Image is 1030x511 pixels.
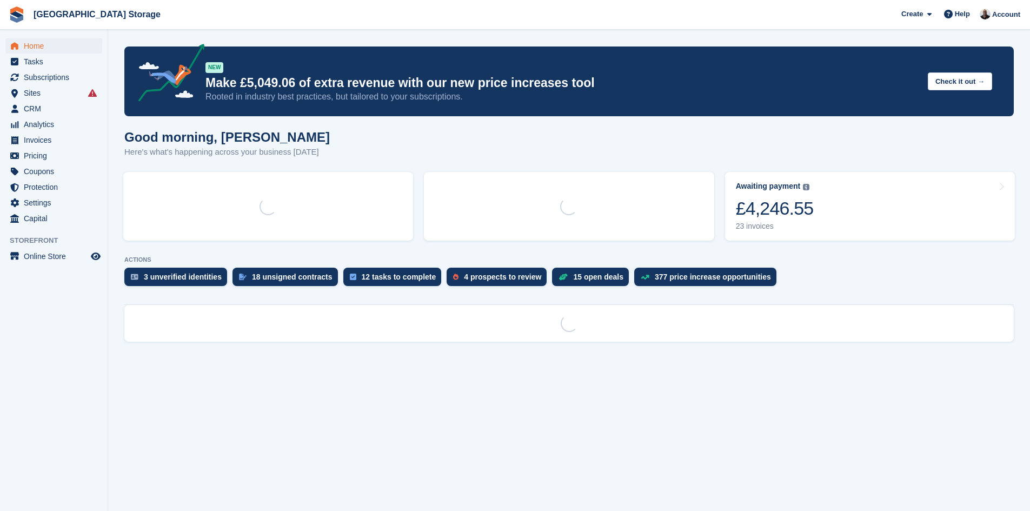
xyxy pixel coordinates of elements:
span: Sites [24,85,89,101]
img: verify_identity-adf6edd0f0f0b5bbfe63781bf79b02c33cf7c696d77639b501bdc392416b5a36.svg [131,274,138,280]
span: CRM [24,101,89,116]
img: deal-1b604bf984904fb50ccaf53a9ad4b4a5d6e5aea283cecdc64d6e3604feb123c2.svg [559,273,568,281]
div: 377 price increase opportunities [655,273,771,281]
a: menu [5,180,102,195]
img: price_increase_opportunities-93ffe204e8149a01c8c9dc8f82e8f89637d9d84a8eef4429ea346261dce0b2c0.svg [641,275,649,280]
a: menu [5,132,102,148]
p: Here's what's happening across your business [DATE] [124,146,330,158]
span: Help [955,9,970,19]
div: Awaiting payment [736,182,801,191]
span: Settings [24,195,89,210]
div: 4 prospects to review [464,273,541,281]
a: menu [5,54,102,69]
span: Create [901,9,923,19]
div: 3 unverified identities [144,273,222,281]
div: 12 tasks to complete [362,273,436,281]
button: Check it out → [928,72,992,90]
a: 377 price increase opportunities [634,268,782,291]
div: NEW [205,62,223,73]
h1: Good morning, [PERSON_NAME] [124,130,330,144]
a: menu [5,70,102,85]
span: Protection [24,180,89,195]
i: Smart entry sync failures have occurred [88,89,97,97]
a: menu [5,249,102,264]
a: menu [5,101,102,116]
span: Coupons [24,164,89,179]
span: Online Store [24,249,89,264]
div: 18 unsigned contracts [252,273,333,281]
span: Tasks [24,54,89,69]
div: £4,246.55 [736,197,814,220]
a: [GEOGRAPHIC_DATA] Storage [29,5,165,23]
img: task-75834270c22a3079a89374b754ae025e5fb1db73e45f91037f5363f120a921f8.svg [350,274,356,280]
span: Subscriptions [24,70,89,85]
a: 18 unsigned contracts [232,268,343,291]
span: Invoices [24,132,89,148]
div: 23 invoices [736,222,814,231]
a: Preview store [89,250,102,263]
span: Analytics [24,117,89,132]
a: menu [5,164,102,179]
span: Pricing [24,148,89,163]
a: menu [5,195,102,210]
a: menu [5,38,102,54]
a: menu [5,148,102,163]
a: 4 prospects to review [447,268,552,291]
img: prospect-51fa495bee0391a8d652442698ab0144808aea92771e9ea1ae160a38d050c398.svg [453,274,458,280]
div: 15 open deals [573,273,623,281]
img: stora-icon-8386f47178a22dfd0bd8f6a31ec36ba5ce8667c1dd55bd0f319d3a0aa187defe.svg [9,6,25,23]
img: price-adjustments-announcement-icon-8257ccfd72463d97f412b2fc003d46551f7dbcb40ab6d574587a9cd5c0d94... [129,44,205,105]
p: Rooted in industry best practices, but tailored to your subscriptions. [205,91,919,103]
a: menu [5,211,102,226]
a: menu [5,85,102,101]
img: Keith Strivens [980,9,991,19]
span: Home [24,38,89,54]
p: Make £5,049.06 of extra revenue with our new price increases tool [205,75,919,91]
a: 15 open deals [552,268,634,291]
img: contract_signature_icon-13c848040528278c33f63329250d36e43548de30e8caae1d1a13099fd9432cc5.svg [239,274,247,280]
span: Storefront [10,235,108,246]
a: 3 unverified identities [124,268,232,291]
span: Capital [24,211,89,226]
a: menu [5,117,102,132]
img: icon-info-grey-7440780725fd019a000dd9b08b2336e03edf1995a4989e88bcd33f0948082b44.svg [803,184,809,190]
a: 12 tasks to complete [343,268,447,291]
p: ACTIONS [124,256,1014,263]
a: Awaiting payment £4,246.55 23 invoices [725,172,1015,241]
span: Account [992,9,1020,20]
